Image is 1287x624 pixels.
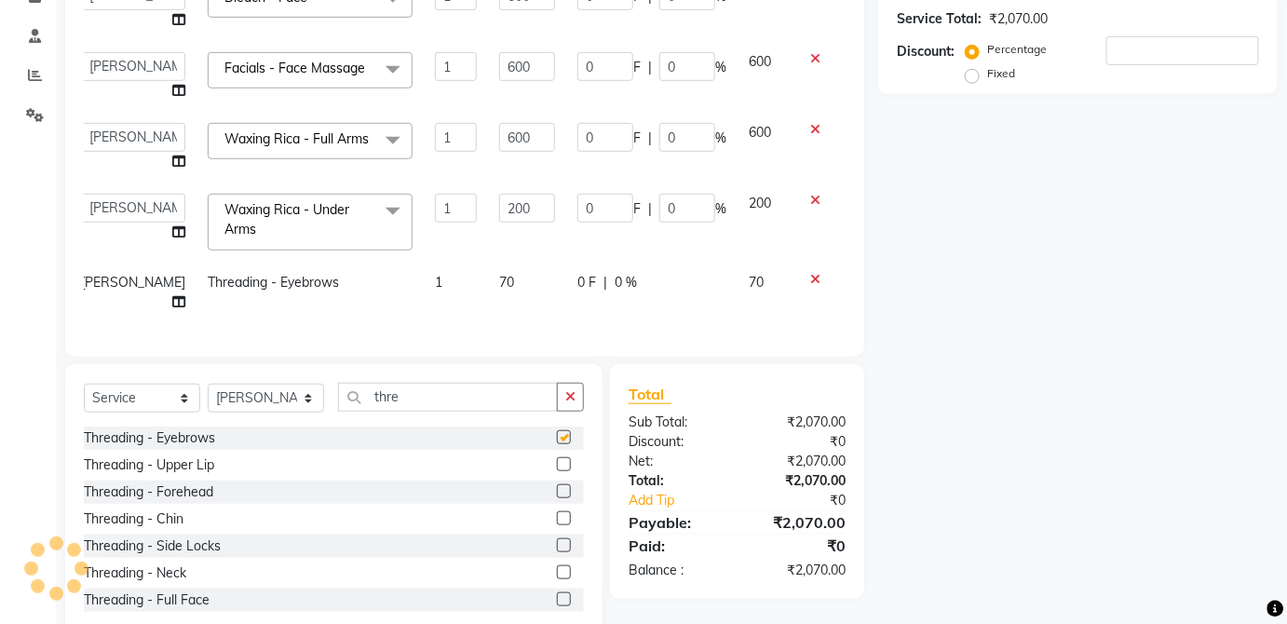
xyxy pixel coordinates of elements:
[84,428,215,448] div: Threading - Eyebrows
[737,452,860,471] div: ₹2,070.00
[84,482,213,502] div: Threading - Forehead
[577,273,596,292] span: 0 F
[615,432,738,452] div: Discount:
[737,511,860,534] div: ₹2,070.00
[648,129,652,148] span: |
[615,491,757,510] a: Add Tip
[629,385,671,404] span: Total
[897,42,955,61] div: Discount:
[615,535,738,557] div: Paid:
[749,274,764,291] span: 70
[499,274,514,291] span: 70
[633,129,641,148] span: F
[224,130,369,147] span: Waxing Rica - Full Arms
[369,130,377,147] a: x
[757,491,860,510] div: ₹0
[715,58,726,77] span: %
[737,535,860,557] div: ₹0
[603,273,607,292] span: |
[81,274,185,291] span: [PERSON_NAME]
[648,199,652,219] span: |
[987,41,1047,58] label: Percentage
[648,58,652,77] span: |
[365,60,373,76] a: x
[615,452,738,471] div: Net:
[84,590,210,610] div: Threading - Full Face
[84,563,186,583] div: Threading - Neck
[615,413,738,432] div: Sub Total:
[715,199,726,219] span: %
[615,561,738,580] div: Balance :
[715,129,726,148] span: %
[84,536,221,556] div: Threading - Side Locks
[615,273,637,292] span: 0 %
[84,509,183,529] div: Threading - Chin
[737,432,860,452] div: ₹0
[224,60,365,76] span: Facials - Face Massage
[615,511,738,534] div: Payable:
[338,383,558,412] input: Search or Scan
[897,9,982,29] div: Service Total:
[633,199,641,219] span: F
[987,65,1015,82] label: Fixed
[615,471,738,491] div: Total:
[224,201,349,237] span: Waxing Rica - Under Arms
[749,124,771,141] span: 600
[84,455,214,475] div: Threading - Upper Lip
[737,561,860,580] div: ₹2,070.00
[633,58,641,77] span: F
[989,9,1048,29] div: ₹2,070.00
[208,274,339,291] span: Threading - Eyebrows
[749,195,771,211] span: 200
[737,471,860,491] div: ₹2,070.00
[737,413,860,432] div: ₹2,070.00
[256,221,264,237] a: x
[435,274,442,291] span: 1
[749,53,771,70] span: 600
